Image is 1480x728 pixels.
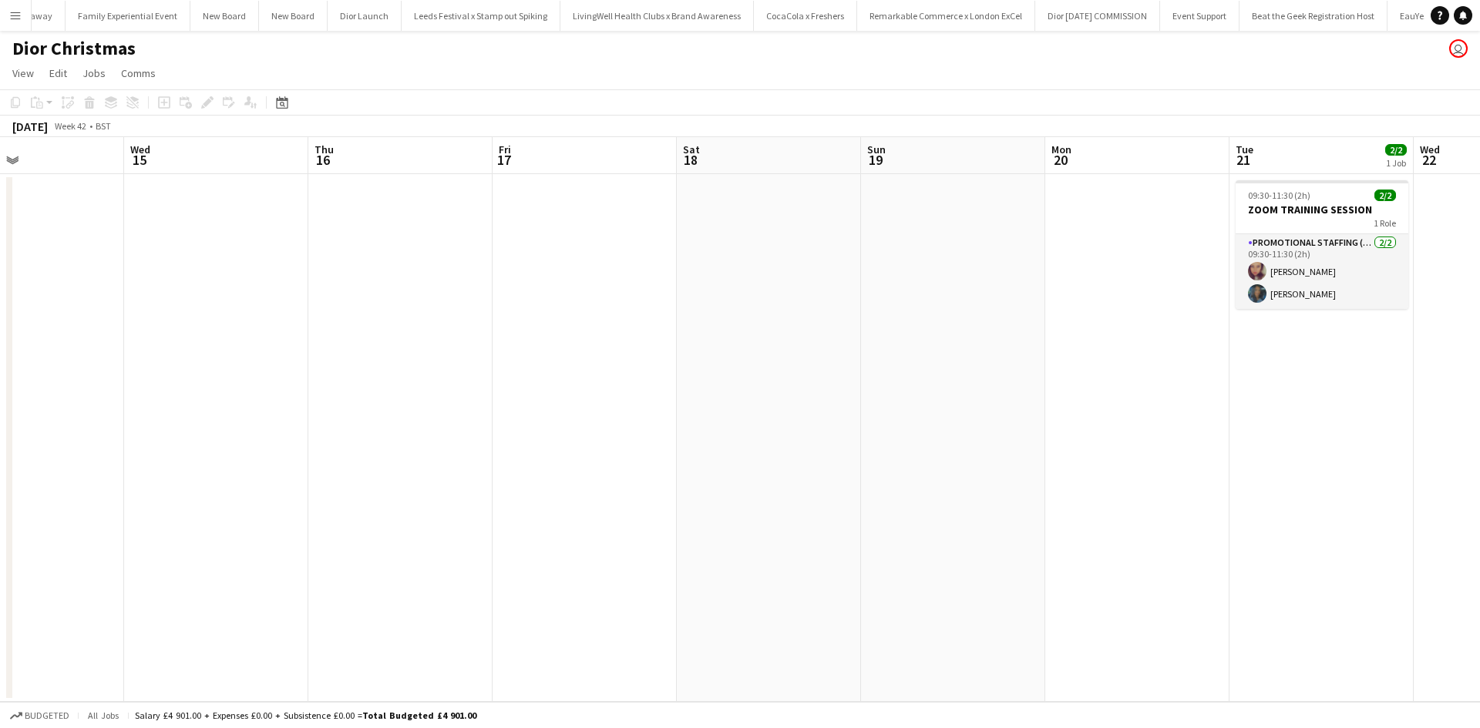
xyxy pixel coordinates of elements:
[115,63,162,83] a: Comms
[76,63,112,83] a: Jobs
[25,710,69,721] span: Budgeted
[560,1,754,31] button: LivingWell Health Clubs x Brand Awareness
[6,63,40,83] a: View
[96,120,111,132] div: BST
[12,119,48,134] div: [DATE]
[259,1,328,31] button: New Board
[66,1,190,31] button: Family Experiential Event
[190,1,259,31] button: New Board
[328,1,402,31] button: Dior Launch
[135,710,476,721] div: Salary £4 901.00 + Expenses £0.00 + Subsistence £0.00 =
[1035,1,1160,31] button: Dior [DATE] COMMISSION
[85,710,122,721] span: All jobs
[82,66,106,80] span: Jobs
[754,1,857,31] button: CocaCola x Freshers
[1160,1,1239,31] button: Event Support
[43,63,73,83] a: Edit
[121,66,156,80] span: Comms
[1449,39,1468,58] app-user-avatar: Joanne Milne
[857,1,1035,31] button: Remarkable Commerce x London ExCel
[8,707,72,724] button: Budgeted
[49,66,67,80] span: Edit
[1387,1,1480,31] button: EauYes Sampling
[1239,1,1387,31] button: Beat the Geek Registration Host
[402,1,560,31] button: Leeds Festival x Stamp out Spiking
[12,66,34,80] span: View
[12,37,136,60] h1: Dior Christmas
[362,710,476,721] span: Total Budgeted £4 901.00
